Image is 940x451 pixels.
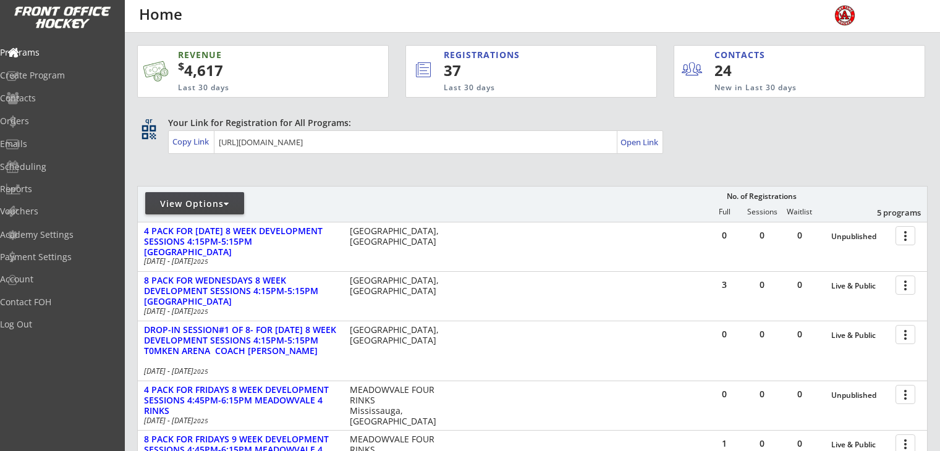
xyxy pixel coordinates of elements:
[781,439,818,448] div: 0
[706,439,743,448] div: 1
[141,117,156,125] div: qr
[444,60,615,81] div: 37
[172,136,211,147] div: Copy Link
[620,133,659,151] a: Open Link
[743,390,781,398] div: 0
[193,367,208,376] em: 2025
[896,276,915,295] button: more_vert
[193,416,208,425] em: 2025
[620,137,659,148] div: Open Link
[706,208,743,216] div: Full
[178,49,329,61] div: REVENUE
[178,59,184,74] sup: $
[144,226,337,257] div: 4 PACK FOR [DATE] 8 WEEK DEVELOPMENT SESSIONS 4:15PM-5:15PM [GEOGRAPHIC_DATA]
[706,280,743,289] div: 3
[723,192,800,201] div: No. of Registrations
[144,258,333,265] div: [DATE] - [DATE]
[831,331,889,340] div: Live & Public
[144,276,337,306] div: 8 PACK FOR WEDNESDAYS 8 WEEK DEVELOPMENT SESSIONS 4:15PM-5:15PM [GEOGRAPHIC_DATA]
[781,208,818,216] div: Waitlist
[178,60,349,81] div: 4,617
[706,330,743,339] div: 0
[743,231,781,240] div: 0
[831,232,889,241] div: Unpublished
[350,226,447,247] div: [GEOGRAPHIC_DATA], [GEOGRAPHIC_DATA]
[714,49,771,61] div: CONTACTS
[193,307,208,316] em: 2025
[350,385,447,426] div: MEADOWVALE FOUR RINKS Mississauga, [GEOGRAPHIC_DATA]
[781,280,818,289] div: 0
[896,226,915,245] button: more_vert
[145,198,244,210] div: View Options
[831,282,889,290] div: Live & Public
[831,440,889,449] div: Live & Public
[857,207,921,218] div: 5 programs
[714,60,790,81] div: 24
[743,208,781,216] div: Sessions
[144,417,333,424] div: [DATE] - [DATE]
[168,117,889,129] div: Your Link for Registration for All Programs:
[831,391,889,400] div: Unpublished
[706,231,743,240] div: 0
[350,276,447,297] div: [GEOGRAPHIC_DATA], [GEOGRAPHIC_DATA]
[896,325,915,344] button: more_vert
[781,390,818,398] div: 0
[743,330,781,339] div: 0
[144,308,333,315] div: [DATE] - [DATE]
[706,390,743,398] div: 0
[144,325,337,356] div: DROP-IN SESSION#1 OF 8- FOR [DATE] 8 WEEK DEVELOPMENT SESSIONS 4:15PM-5:15PM T0MKEN ARENA COACH [...
[743,439,781,448] div: 0
[178,83,329,93] div: Last 30 days
[444,83,606,93] div: Last 30 days
[140,123,158,141] button: qr_code
[781,330,818,339] div: 0
[781,231,818,240] div: 0
[714,83,867,93] div: New in Last 30 days
[350,325,447,346] div: [GEOGRAPHIC_DATA], [GEOGRAPHIC_DATA]
[144,368,333,375] div: [DATE] - [DATE]
[444,49,600,61] div: REGISTRATIONS
[743,280,781,289] div: 0
[193,257,208,266] em: 2025
[896,385,915,404] button: more_vert
[144,385,337,416] div: 4 PACK FOR FRIDAYS 8 WEEK DEVELOPMENT SESSIONS 4:45PM-6:15PM MEADOWVALE 4 RINKS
